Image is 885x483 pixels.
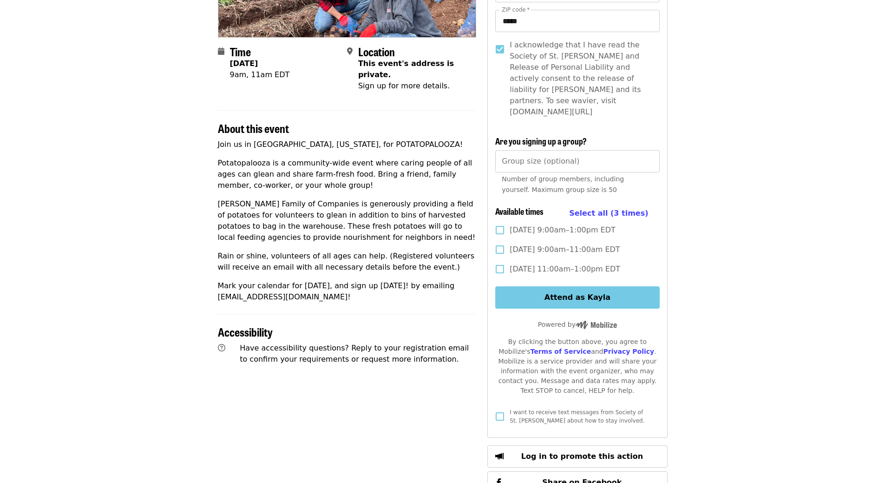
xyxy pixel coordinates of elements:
span: This event's address is private. [358,59,454,79]
i: map-marker-alt icon [347,47,353,56]
a: Privacy Policy [603,348,654,355]
span: [DATE] 9:00am–1:00pm EDT [510,225,615,236]
span: Are you signing up a group? [495,135,587,147]
p: Mark your calendar for [DATE], and sign up [DATE]! by emailing [EMAIL_ADDRESS][DOMAIN_NAME]! [218,280,477,303]
span: Number of group members, including yourself. Maximum group size is 50 [502,175,624,193]
span: Have accessibility questions? Reply to your registration email to confirm your requirements or re... [240,344,469,364]
span: About this event [218,120,289,136]
a: Terms of Service [530,348,591,355]
label: ZIP code [502,7,530,13]
span: [DATE] 9:00am–11:00am EDT [510,244,620,255]
span: Log in to promote this action [521,452,643,461]
input: ZIP code [495,10,659,32]
span: Available times [495,205,544,217]
p: Potatopalooza is a community-wide event where caring people of all ages can glean and share farm-... [218,158,477,191]
input: [object Object] [495,150,659,172]
span: Accessibility [218,324,273,340]
i: calendar icon [218,47,224,56]
span: [DATE] 11:00am–1:00pm EDT [510,264,620,275]
span: Location [358,43,395,60]
button: Attend as Kayla [495,286,659,309]
span: I acknowledge that I have read the Society of St. [PERSON_NAME] and Release of Personal Liability... [510,40,652,118]
span: Powered by [538,321,617,328]
span: Time [230,43,251,60]
strong: [DATE] [230,59,258,68]
p: Join us in [GEOGRAPHIC_DATA], [US_STATE], for POTATOPALOOZA! [218,139,477,150]
i: question-circle icon [218,344,225,352]
div: 9am, 11am EDT [230,69,290,80]
span: Sign up for more details. [358,81,450,90]
span: I want to receive text messages from Society of St. [PERSON_NAME] about how to stay involved. [510,409,644,424]
div: By clicking the button above, you agree to Mobilize's and . Mobilize is a service provider and wi... [495,337,659,396]
p: [PERSON_NAME] Family of Companies is generously providing a field of potatoes for volunteers to g... [218,198,477,243]
img: Powered by Mobilize [576,321,617,329]
span: Select all (3 times) [569,209,648,218]
button: Log in to promote this action [487,445,667,468]
p: Rain or shine, volunteers of all ages can help. (Registered volunteers will receive an email with... [218,251,477,273]
button: Select all (3 times) [569,206,648,220]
